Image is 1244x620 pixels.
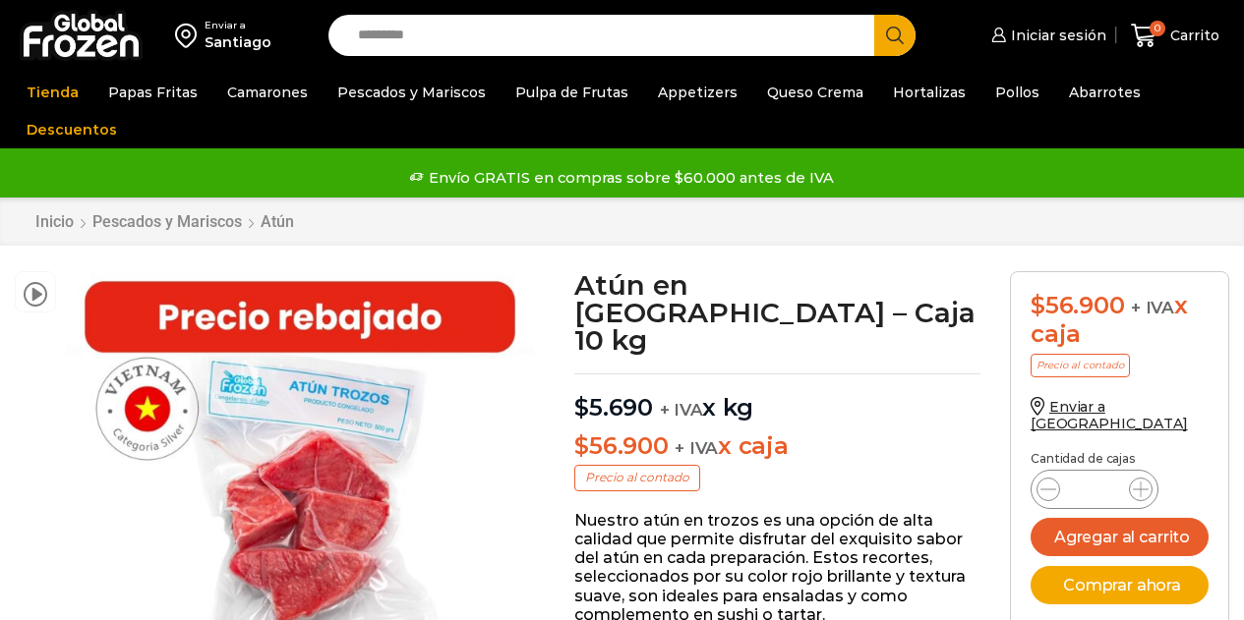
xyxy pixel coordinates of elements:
a: Pulpa de Frutas [505,74,638,111]
a: Atún [260,212,295,231]
span: + IVA [675,438,718,458]
a: Iniciar sesión [986,16,1106,55]
a: Abarrotes [1059,74,1151,111]
span: $ [574,431,589,460]
span: Iniciar sesión [1006,26,1106,45]
div: Santiago [205,32,271,52]
a: Descuentos [17,111,127,148]
img: address-field-icon.svg [175,19,205,52]
a: Pescados y Mariscos [327,74,496,111]
a: Pollos [985,74,1049,111]
p: x caja [574,432,980,461]
input: Product quantity [1076,476,1113,503]
a: Pescados y Mariscos [91,212,243,231]
p: Precio al contado [574,465,700,490]
h1: Atún en [GEOGRAPHIC_DATA] – Caja 10 kg [574,271,980,354]
span: 0 [1150,21,1165,36]
a: Appetizers [648,74,747,111]
p: Precio al contado [1031,354,1130,377]
bdi: 56.900 [1031,291,1124,319]
span: + IVA [1131,298,1174,317]
nav: Breadcrumb [34,212,295,231]
a: Hortalizas [883,74,976,111]
button: Search button [874,15,916,56]
a: 0 Carrito [1126,13,1224,59]
bdi: 5.690 [574,393,653,422]
span: + IVA [660,400,703,420]
a: Enviar a [GEOGRAPHIC_DATA] [1031,398,1188,432]
a: Tienda [17,74,89,111]
button: Comprar ahora [1031,566,1209,604]
span: $ [574,393,589,422]
span: Carrito [1165,26,1219,45]
a: Inicio [34,212,75,231]
a: Queso Crema [757,74,873,111]
p: x kg [574,373,980,423]
div: x caja [1031,292,1209,349]
bdi: 56.900 [574,431,668,460]
a: Papas Fritas [98,74,207,111]
button: Agregar al carrito [1031,518,1209,556]
span: $ [1031,291,1045,319]
p: Cantidad de cajas [1031,452,1209,466]
div: Enviar a [205,19,271,32]
a: Camarones [217,74,318,111]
